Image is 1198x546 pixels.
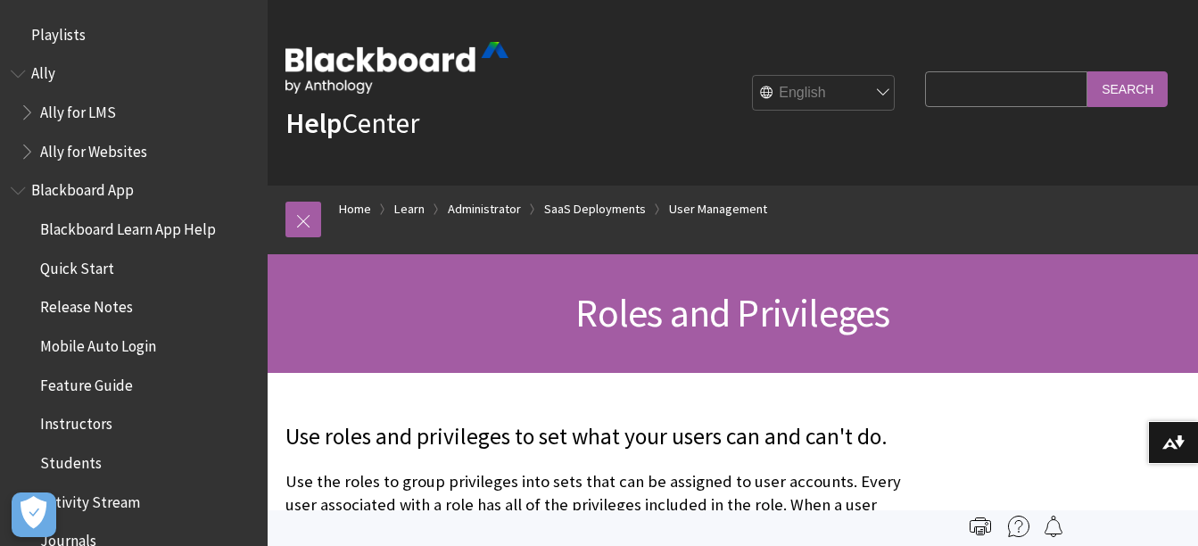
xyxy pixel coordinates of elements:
a: Home [339,198,371,220]
span: Ally [31,59,55,83]
span: Mobile Auto Login [40,331,156,355]
span: Roles and Privileges [575,288,889,337]
span: Instructors [40,409,112,434]
span: Blackboard Learn App Help [40,214,216,238]
a: Learn [394,198,425,220]
button: Open Preferences [12,492,56,537]
img: Print [970,516,991,537]
span: Ally for LMS [40,97,116,121]
input: Search [1087,71,1168,106]
img: More help [1008,516,1029,537]
span: Students [40,448,102,472]
select: Site Language Selector [753,76,896,112]
span: Feature Guide [40,370,133,394]
nav: Book outline for Anthology Ally Help [11,59,257,167]
p: Use roles and privileges to set what your users can and can't do. [285,421,916,453]
span: Release Notes [40,293,133,317]
nav: Book outline for Playlists [11,20,257,50]
img: Blackboard by Anthology [285,42,508,94]
a: Administrator [448,198,521,220]
span: Quick Start [40,253,114,277]
span: Playlists [31,20,86,44]
a: SaaS Deployments [544,198,646,220]
a: HelpCenter [285,105,419,141]
span: Ally for Websites [40,136,147,161]
a: User Management [669,198,767,220]
img: Follow this page [1043,516,1064,537]
span: Activity Stream [40,487,140,511]
span: Blackboard App [31,176,134,200]
strong: Help [285,105,342,141]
